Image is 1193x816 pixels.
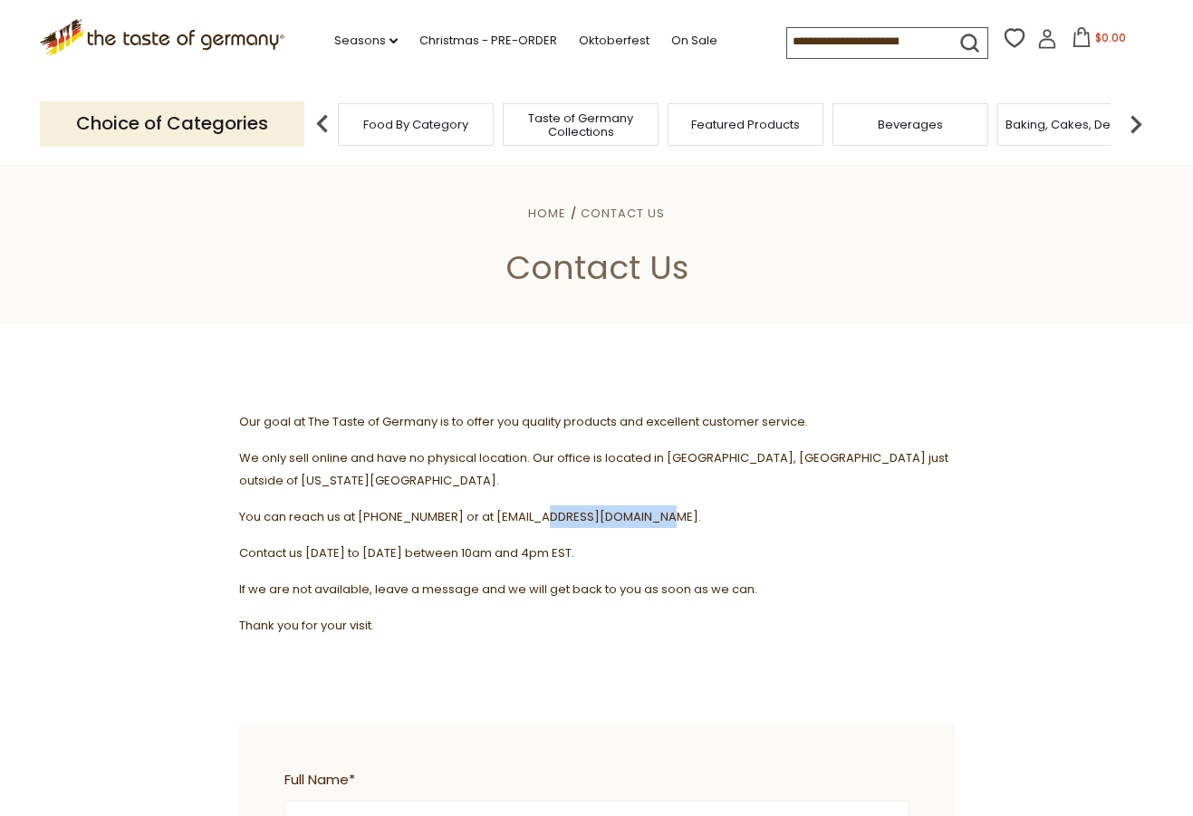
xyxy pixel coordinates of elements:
a: Beverages [878,118,943,131]
span: You can reach us at [PHONE_NUMBER] or at [EMAIL_ADDRESS][DOMAIN_NAME]. [239,508,701,525]
p: Choice of Categories [40,101,304,146]
a: Christmas - PRE-ORDER [419,31,557,51]
span: Full Name [284,769,900,792]
a: Taste of Germany Collections [508,111,653,139]
span: Contact us [DATE] to [DATE] between 10am and 4pm EST. [239,544,574,562]
img: next arrow [1118,106,1154,142]
span: If we are not available, leave a message and we will get back to you as soon as we can. [239,581,757,598]
a: Contact Us [581,205,665,222]
a: Featured Products [691,118,800,131]
span: $0.00 [1095,30,1126,45]
a: Oktoberfest [579,31,649,51]
a: Seasons [334,31,398,51]
a: Baking, Cakes, Desserts [1005,118,1146,131]
a: Home [528,205,566,222]
a: Food By Category [363,118,468,131]
h1: Contact Us [56,247,1137,288]
button: $0.00 [1061,27,1138,54]
a: On Sale [671,31,717,51]
span: Thank you for your visit. [239,617,374,634]
img: previous arrow [304,106,341,142]
span: We only sell online and have no physical location. Our office is located in [GEOGRAPHIC_DATA], [G... [239,449,948,489]
span: Our goal at The Taste of Germany is to offer you quality products and excellent customer service. [239,413,808,430]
